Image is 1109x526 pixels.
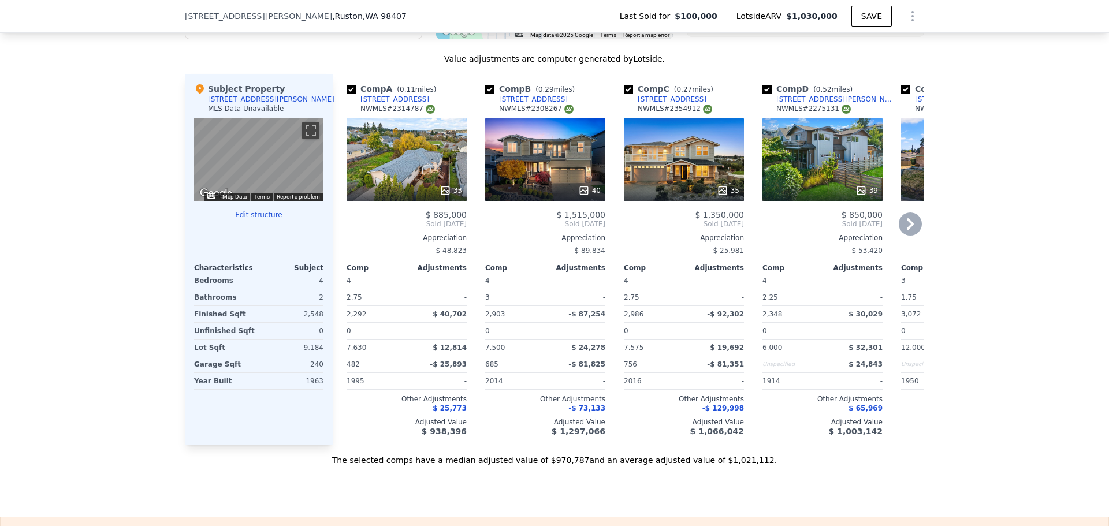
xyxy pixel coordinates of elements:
[684,263,744,273] div: Adjustments
[347,417,467,427] div: Adjusted Value
[485,83,579,95] div: Comp B
[409,323,467,339] div: -
[823,263,883,273] div: Adjustments
[809,85,857,94] span: ( miles)
[624,394,744,404] div: Other Adjustments
[392,85,441,94] span: ( miles)
[624,233,744,243] div: Appreciation
[702,404,744,412] span: -$ 129,998
[433,344,467,352] span: $ 12,814
[762,277,767,285] span: 4
[762,289,820,305] div: 2.25
[915,104,989,114] div: NWMLS # 2272815
[194,118,323,201] div: Map
[538,85,554,94] span: 0.29
[347,394,467,404] div: Other Adjustments
[548,289,605,305] div: -
[762,83,857,95] div: Comp D
[703,105,712,114] img: NWMLS Logo
[548,373,605,389] div: -
[676,85,692,94] span: 0.27
[347,95,429,104] a: [STREET_ADDRESS]
[194,263,259,273] div: Characteristics
[261,323,323,339] div: 0
[901,5,924,28] button: Show Options
[347,373,404,389] div: 1995
[194,118,323,201] div: Street View
[207,193,215,199] button: Keyboard shortcuts
[600,32,616,38] a: Terms (opens in new tab)
[638,104,712,114] div: NWMLS # 2354912
[222,193,247,201] button: Map Data
[571,344,605,352] span: $ 24,278
[261,340,323,356] div: 9,184
[208,95,334,104] div: [STREET_ADDRESS][PERSON_NAME]
[851,6,892,27] button: SAVE
[485,344,505,352] span: 7,500
[624,360,637,368] span: 756
[194,306,256,322] div: Finished Sqft
[347,233,467,243] div: Appreciation
[568,360,605,368] span: -$ 81,825
[901,277,906,285] span: 3
[825,289,883,305] div: -
[762,356,820,372] div: Unspecified
[409,289,467,305] div: -
[194,373,256,389] div: Year Built
[194,210,323,219] button: Edit structure
[855,185,878,196] div: 39
[194,340,256,356] div: Lot Sqft
[686,273,744,289] div: -
[624,219,744,229] span: Sold [DATE]
[485,233,605,243] div: Appreciation
[624,373,682,389] div: 2016
[347,219,467,229] span: Sold [DATE]
[400,85,415,94] span: 0.11
[762,417,883,427] div: Adjusted Value
[426,105,435,114] img: NWMLS Logo
[485,394,605,404] div: Other Adjustments
[347,360,360,368] span: 482
[347,263,407,273] div: Comp
[302,122,319,139] button: Toggle fullscreen view
[194,289,256,305] div: Bathrooms
[686,289,744,305] div: -
[849,404,883,412] span: $ 65,969
[915,95,984,104] div: [STREET_ADDRESS]
[624,344,643,352] span: 7,575
[564,105,574,114] img: NWMLS Logo
[347,327,351,335] span: 0
[259,263,323,273] div: Subject
[261,306,323,322] div: 2,548
[409,373,467,389] div: -
[485,417,605,427] div: Adjusted Value
[261,373,323,389] div: 1963
[713,247,744,255] span: $ 25,981
[901,233,1021,243] div: Appreciation
[575,247,605,255] span: $ 89,834
[825,373,883,389] div: -
[638,95,706,104] div: [STREET_ADDRESS]
[624,277,628,285] span: 4
[197,186,235,201] img: Google
[433,404,467,412] span: $ 25,773
[530,32,593,38] span: Map data ©2025 Google
[194,356,256,372] div: Garage Sqft
[849,360,883,368] span: $ 24,843
[825,273,883,289] div: -
[624,263,684,273] div: Comp
[485,373,543,389] div: 2014
[707,310,744,318] span: -$ 92,302
[901,356,959,372] div: Unspecified
[736,10,786,22] span: Lotside ARV
[825,323,883,339] div: -
[531,85,579,94] span: ( miles)
[762,344,782,352] span: 6,000
[485,360,498,368] span: 685
[816,85,832,94] span: 0.52
[568,310,605,318] span: -$ 87,254
[624,289,682,305] div: 2.75
[485,95,568,104] a: [STREET_ADDRESS]
[499,95,568,104] div: [STREET_ADDRESS]
[433,310,467,318] span: $ 40,702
